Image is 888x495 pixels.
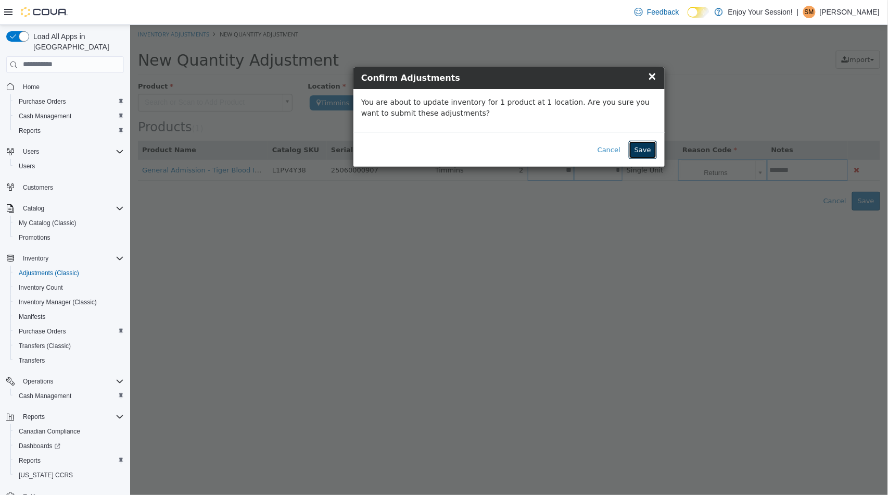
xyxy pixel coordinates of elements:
[15,440,124,452] span: Dashboards
[15,311,49,323] a: Manifests
[10,389,128,403] button: Cash Management
[2,180,128,195] button: Customers
[19,342,71,350] span: Transfers (Classic)
[15,354,124,367] span: Transfers
[15,311,124,323] span: Manifests
[19,145,43,158] button: Users
[10,216,128,230] button: My Catalog (Classic)
[19,392,71,400] span: Cash Management
[29,31,124,52] span: Load All Apps in [GEOGRAPHIC_DATA]
[19,252,124,265] span: Inventory
[15,95,70,108] a: Purchase Orders
[15,440,65,452] a: Dashboards
[15,390,124,402] span: Cash Management
[15,425,84,438] a: Canadian Compliance
[15,325,70,338] a: Purchase Orders
[19,427,80,436] span: Canadian Compliance
[803,6,816,18] div: Shanon McLenaghan
[10,468,128,482] button: [US_STATE] CCRS
[15,217,81,229] a: My Catalog (Classic)
[688,7,709,18] input: Dark Mode
[19,442,60,450] span: Dashboards
[2,374,128,389] button: Operations
[15,231,55,244] a: Promotions
[10,230,128,245] button: Promotions
[19,219,77,227] span: My Catalog (Classic)
[10,123,128,138] button: Reports
[647,7,679,17] span: Feedback
[19,97,66,106] span: Purchase Orders
[10,280,128,295] button: Inventory Count
[10,94,128,109] button: Purchase Orders
[19,283,63,292] span: Inventory Count
[10,159,128,174] button: Users
[15,454,45,467] a: Reports
[15,340,75,352] a: Transfers (Classic)
[15,217,124,229] span: My Catalog (Classic)
[23,183,53,192] span: Customers
[23,83,40,91] span: Home
[19,112,71,120] span: Cash Management
[15,325,124,338] span: Purchase Orders
[19,456,41,465] span: Reports
[19,252,53,265] button: Inventory
[19,327,66,336] span: Purchase Orders
[630,2,683,22] a: Feedback
[10,453,128,468] button: Reports
[2,410,128,424] button: Reports
[15,125,45,137] a: Reports
[15,160,39,172] a: Users
[19,81,44,93] a: Home
[19,127,41,135] span: Reports
[19,411,124,423] span: Reports
[19,162,35,170] span: Users
[15,340,124,352] span: Transfers (Classic)
[499,116,527,134] button: Save
[15,125,124,137] span: Reports
[15,469,124,481] span: Washington CCRS
[10,295,128,310] button: Inventory Manager (Classic)
[19,375,124,388] span: Operations
[19,356,45,365] span: Transfers
[19,298,97,306] span: Inventory Manager (Classic)
[797,6,799,18] p: |
[19,233,50,242] span: Promotions
[23,413,45,421] span: Reports
[19,202,48,215] button: Catalog
[19,471,73,479] span: [US_STATE] CCRS
[10,424,128,439] button: Canadian Compliance
[15,281,67,294] a: Inventory Count
[19,145,124,158] span: Users
[10,310,128,324] button: Manifests
[728,6,793,18] p: Enjoy Your Session!
[19,202,124,215] span: Catalog
[19,411,49,423] button: Reports
[15,454,124,467] span: Reports
[15,281,124,294] span: Inventory Count
[19,375,58,388] button: Operations
[19,80,124,93] span: Home
[23,377,54,386] span: Operations
[19,181,57,194] a: Customers
[10,339,128,353] button: Transfers (Classic)
[15,160,124,172] span: Users
[15,425,124,438] span: Canadian Compliance
[2,201,128,216] button: Catalog
[517,45,527,57] span: ×
[15,110,75,122] a: Cash Management
[2,79,128,94] button: Home
[10,324,128,339] button: Purchase Orders
[23,204,44,213] span: Catalog
[15,390,75,402] a: Cash Management
[15,267,124,279] span: Adjustments (Classic)
[15,354,49,367] a: Transfers
[15,110,124,122] span: Cash Management
[15,469,77,481] a: [US_STATE] CCRS
[21,7,68,17] img: Cova
[19,269,79,277] span: Adjustments (Classic)
[10,353,128,368] button: Transfers
[15,296,124,308] span: Inventory Manager (Classic)
[462,116,496,134] button: Cancel
[15,296,101,308] a: Inventory Manager (Classic)
[10,266,128,280] button: Adjustments (Classic)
